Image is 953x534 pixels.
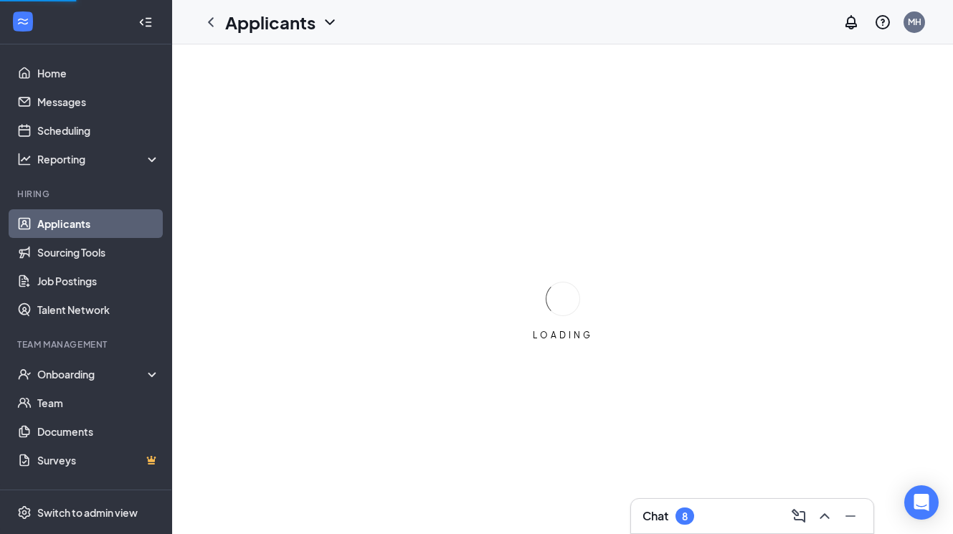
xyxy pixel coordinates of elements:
div: Hiring [17,188,157,200]
h1: Applicants [225,10,316,34]
svg: ChevronDown [321,14,338,31]
a: Talent Network [37,295,160,324]
svg: Settings [17,505,32,520]
a: Applicants [37,209,160,238]
a: Job Postings [37,267,160,295]
svg: ComposeMessage [790,507,807,525]
div: Onboarding [37,367,148,381]
a: Team [37,388,160,417]
svg: Minimize [842,507,859,525]
div: 8 [682,510,688,523]
a: Documents [37,417,160,446]
div: Reporting [37,152,161,166]
svg: Analysis [17,152,32,166]
button: ChevronUp [813,505,836,528]
div: Open Intercom Messenger [904,485,939,520]
h3: Chat [643,508,668,524]
div: LOADING [527,329,599,341]
button: Minimize [839,505,862,528]
a: Home [37,59,160,87]
a: Messages [37,87,160,116]
a: Scheduling [37,116,160,145]
button: ComposeMessage [787,505,810,528]
svg: ChevronLeft [202,14,219,31]
a: Sourcing Tools [37,238,160,267]
div: Switch to admin view [37,505,138,520]
svg: UserCheck [17,367,32,381]
div: MH [908,16,921,28]
svg: Collapse [138,15,153,29]
svg: Notifications [843,14,860,31]
svg: ChevronUp [816,507,833,525]
svg: WorkstreamLogo [16,14,30,29]
div: Team Management [17,338,157,351]
svg: QuestionInfo [874,14,891,31]
a: SurveysCrown [37,446,160,475]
